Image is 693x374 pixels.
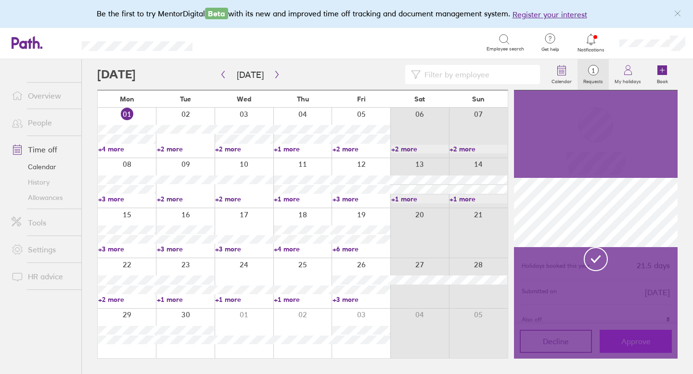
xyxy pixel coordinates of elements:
a: +2 more [157,145,215,153]
a: +4 more [274,245,332,253]
a: Time off [4,140,81,159]
label: Requests [577,76,609,85]
a: Tools [4,213,81,232]
a: Calendar [4,159,81,175]
span: Beta [205,8,228,19]
a: Calendar [546,59,577,90]
a: +2 more [157,195,215,203]
a: +6 more [333,245,390,253]
a: +2 more [391,145,449,153]
label: Calendar [546,76,577,85]
label: Book [651,76,674,85]
button: [DATE] [229,67,271,83]
a: 1Requests [577,59,609,90]
a: Overview [4,86,81,105]
a: +1 more [274,295,332,304]
a: +3 more [98,245,156,253]
a: +1 more [391,195,449,203]
div: Be the first to try MentorDigital with its new and improved time off tracking and document manage... [97,8,597,20]
a: +2 more [98,295,156,304]
span: Wed [237,95,251,103]
a: +1 more [274,195,332,203]
a: My holidays [609,59,647,90]
span: Sun [472,95,485,103]
a: +3 more [333,195,390,203]
span: Tue [180,95,191,103]
a: +1 more [449,195,507,203]
a: +2 more [333,145,390,153]
a: +4 more [98,145,156,153]
input: Filter by employee [421,65,534,84]
a: +3 more [215,245,273,253]
a: +3 more [333,295,390,304]
span: Get help [535,47,566,52]
span: Fri [357,95,366,103]
button: Register your interest [513,9,587,20]
a: Settings [4,240,81,259]
span: Mon [120,95,134,103]
a: HR advice [4,267,81,286]
a: +2 more [215,195,273,203]
a: +1 more [215,295,273,304]
a: +1 more [274,145,332,153]
a: +2 more [215,145,273,153]
a: +1 more [157,295,215,304]
span: Thu [297,95,309,103]
a: Book [647,59,678,90]
a: History [4,175,81,190]
span: Employee search [487,46,524,52]
a: +3 more [98,195,156,203]
a: People [4,113,81,132]
span: Notifications [576,47,607,53]
span: Sat [414,95,425,103]
a: Allowances [4,190,81,205]
span: 1 [577,67,609,75]
div: Search [218,38,243,47]
a: Notifications [576,33,607,53]
label: My holidays [609,76,647,85]
a: +2 more [449,145,507,153]
a: +3 more [157,245,215,253]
